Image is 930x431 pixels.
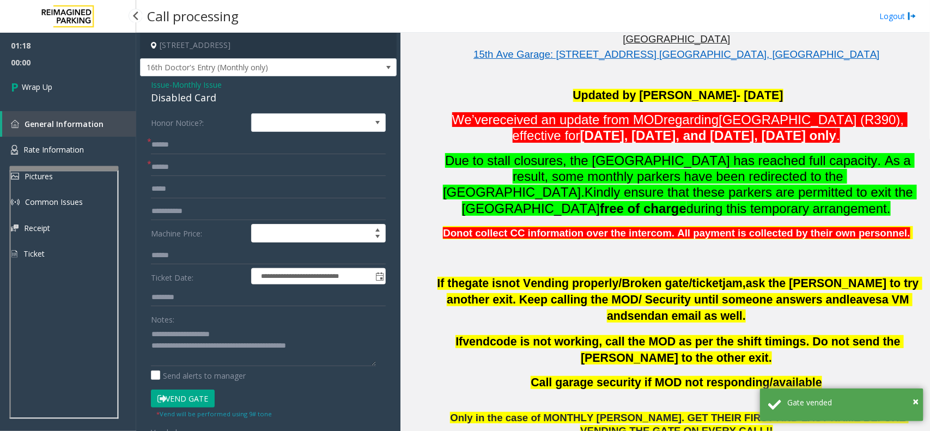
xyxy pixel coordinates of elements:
a: 15th Ave Garage: [STREET_ADDRESS] [GEOGRAPHIC_DATA], [GEOGRAPHIC_DATA] [473,48,879,60]
img: 'icon' [11,120,19,128]
span: jam, [722,277,746,290]
label: Notes: [151,310,174,325]
span: Wrap Up [22,81,52,93]
span: gate is [465,277,502,290]
span: Decrease value [370,233,385,242]
span: Kindly ensure that these parkers are permitted to exit the [GEOGRAPHIC_DATA] [462,185,917,215]
span: ask the [PERSON_NAME] to try another exit. Keep calling the MOD/ Security until someone answers and [447,277,922,306]
span: received an update from MOD [489,112,664,127]
span: code is not working, call the MOD as per the shift timings. Do not send the [PERSON_NAME] to the ... [490,335,904,365]
a: General Information [2,111,136,137]
a: Logout [879,10,916,22]
h4: [STREET_ADDRESS] [140,33,397,58]
span: Increase value [370,224,385,233]
span: [GEOGRAPHIC_DATA] [623,33,731,45]
span: [DATE], [DATE], and [DATE], [DATE] only [580,128,837,143]
span: during this temporary arrangement. [686,201,891,216]
span: Due to stall closures, the [GEOGRAPHIC_DATA] has reached full capacity. As a result, some monthly... [443,153,915,200]
span: Toggle popup [373,269,385,284]
span: Issue [151,79,169,90]
div: Disabled Card [151,90,386,105]
div: Gate vended [787,397,915,408]
span: 16th Doctor's Entry (Monthly only) [141,59,345,76]
button: Close [913,393,919,410]
span: × [913,394,919,409]
span: leaves [847,293,882,306]
label: Send alerts to manager [151,370,246,381]
small: Vend will be performed using 9# tone [156,410,272,418]
img: logout [908,10,916,22]
span: regarding [664,112,719,127]
span: Monthly Issue [172,79,222,90]
span: - [169,80,222,90]
span: Rate Information [23,144,84,155]
label: Machine Price: [148,224,248,242]
span: If [455,335,463,348]
span: Call garage security if MOD not responding/available [531,376,822,389]
label: Ticket Date: [148,268,248,284]
span: We’ve [452,112,489,127]
span: not Vending properly/Broken gate/ticket [502,277,722,290]
span: Updated by [PERSON_NAME]- [DATE] [573,89,783,102]
button: Vend Gate [151,390,215,408]
img: 'icon' [11,145,18,155]
span: free of charge [600,201,686,216]
span: an email as well. [655,309,746,323]
span: General Information [25,119,104,129]
span: If the [437,277,465,290]
span: . [836,128,840,143]
span: Donot collect CC information over the intercom. All payment is collected by their own personnel. [443,227,910,239]
span: send [628,309,655,323]
h3: Call processing [142,3,244,29]
label: Honor Notice?: [148,113,248,132]
span: vend [463,335,490,348]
